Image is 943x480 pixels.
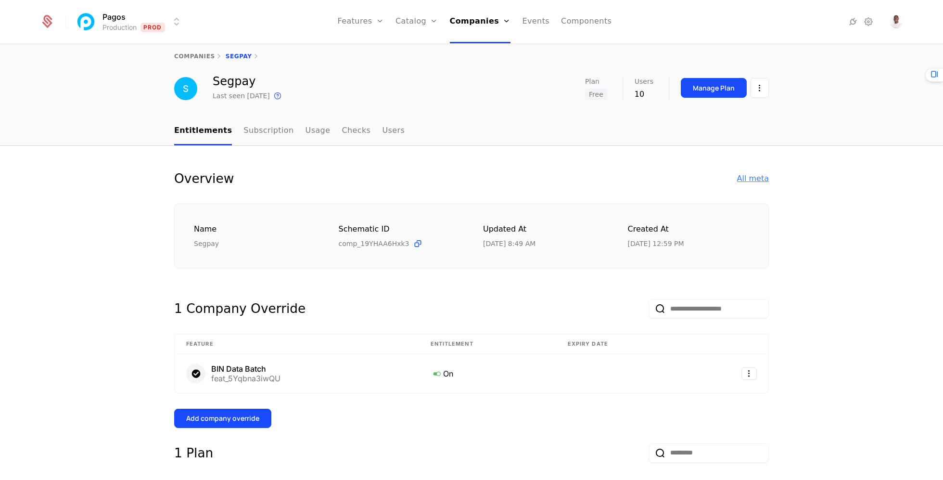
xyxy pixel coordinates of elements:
button: Add company override [174,409,271,428]
div: Production [102,23,137,32]
a: Entitlements [174,117,232,145]
div: feat_5Yqbna3iwQU [211,375,280,382]
div: Last seen [DATE] [213,91,270,101]
a: Integrations [847,16,859,27]
a: Subscription [243,117,293,145]
button: Manage Plan [681,78,747,98]
a: Settings [863,16,874,27]
div: On [431,367,545,380]
div: Schematic ID [339,223,460,235]
span: Pagos [102,11,126,23]
ul: Choose Sub Page [174,117,405,145]
a: Checks [342,117,370,145]
th: Feature [175,334,419,354]
th: Entitlement [419,334,556,354]
div: Overview [174,169,234,188]
div: 10 [635,89,653,100]
span: Plan [585,78,599,85]
div: Manage Plan [693,83,735,93]
div: 1 Company Override [174,299,306,318]
div: All meta [737,173,769,184]
a: Users [382,117,405,145]
div: 9/3/25, 8:49 AM [483,239,535,248]
button: Select action [751,78,769,98]
div: Add company override [186,414,259,423]
img: Segpay [174,77,197,100]
button: Select action [741,367,757,380]
button: Open user button [890,15,903,28]
button: Select environment [77,11,182,32]
span: Free [585,89,607,100]
span: comp_19YHAA6Hxk3 [339,239,409,248]
a: Usage [306,117,331,145]
img: LJ Durante [890,15,903,28]
div: 1 Plan [174,443,213,463]
span: Prod [140,23,165,32]
div: Segpay [213,76,283,87]
img: Pagos [75,10,98,33]
div: BIN Data Batch [211,365,280,373]
nav: Main [174,117,769,145]
div: Segpay [194,239,316,248]
div: Updated at [483,223,605,235]
div: Name [194,223,316,235]
th: Expiry date [556,334,688,354]
a: companies [174,53,215,60]
div: Created at [628,223,750,235]
div: 7/17/25, 12:59 PM [628,239,684,248]
span: Users [635,78,653,85]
